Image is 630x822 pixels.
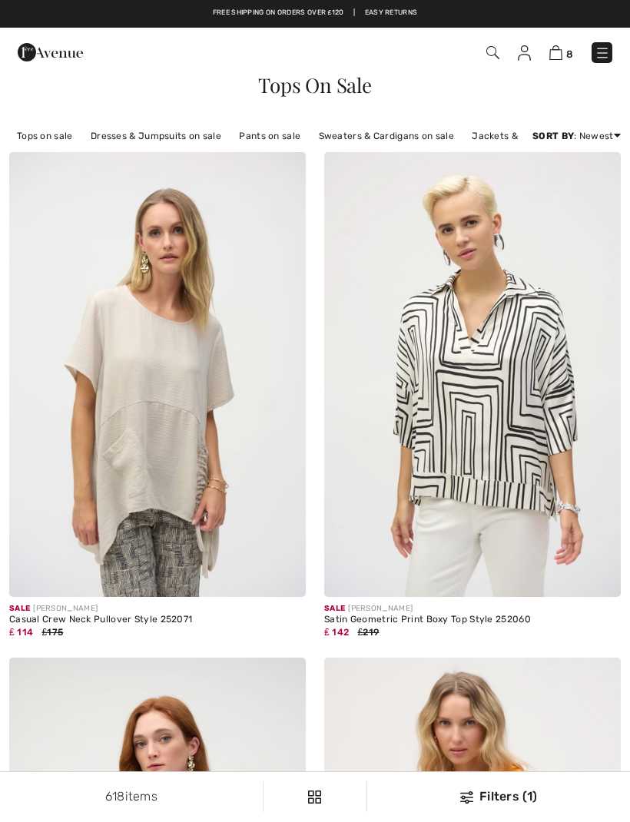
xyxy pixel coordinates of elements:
[9,603,306,615] div: [PERSON_NAME]
[549,43,573,61] a: 8
[258,71,371,98] span: Tops On Sale
[549,45,562,60] img: Shopping Bag
[353,8,355,18] span: |
[18,37,83,68] img: 1ère Avenue
[532,129,621,143] div: : Newest
[311,126,462,146] a: Sweaters & Cardigans on sale
[18,44,83,58] a: 1ère Avenue
[486,46,499,59] img: Search
[529,776,615,814] iframe: Opens a widget where you can chat to one of our agents
[324,603,621,615] div: [PERSON_NAME]
[83,126,229,146] a: Dresses & Jumpsuits on sale
[9,615,306,625] div: Casual Crew Neck Pullover Style 252071
[365,8,418,18] a: Easy Returns
[9,627,33,638] span: ₤ 114
[9,152,306,597] img: Casual Crew Neck Pullover Style 252071. Moonstone
[376,787,621,806] div: Filters (1)
[42,627,64,638] span: ₤175
[324,604,345,613] span: Sale
[566,48,573,60] span: 8
[324,152,621,597] img: Satin Geometric Print Boxy Top Style 252060. Cream/black
[308,791,321,804] img: Filters
[324,627,349,638] span: ₤ 142
[460,791,473,804] img: Filters
[105,789,125,804] span: 618
[595,45,610,61] img: Menu
[464,126,597,146] a: Jackets & Blazers on sale
[9,126,81,146] a: Tops on sale
[9,604,30,613] span: Sale
[213,8,344,18] a: Free shipping on orders over ₤120
[518,45,531,61] img: My Info
[532,131,574,141] strong: Sort By
[231,126,308,146] a: Pants on sale
[358,627,380,638] span: ₤219
[324,615,621,625] div: Satin Geometric Print Boxy Top Style 252060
